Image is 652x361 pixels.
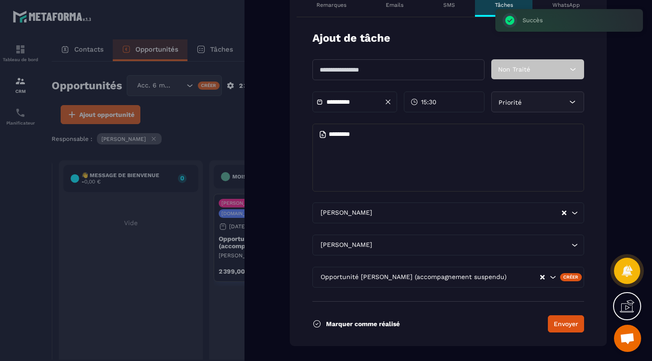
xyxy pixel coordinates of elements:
div: Search for option [312,202,584,223]
div: Créer [560,273,582,281]
div: Search for option [312,235,584,255]
button: Envoyer [548,315,584,332]
span: [PERSON_NAME] [318,240,374,250]
span: 15:30 [421,97,436,106]
button: Clear Selected [562,210,566,217]
span: Priorité [499,99,522,106]
span: Non Traité [498,66,530,73]
span: [PERSON_NAME] [318,208,374,218]
p: Marquer comme réalisé [326,320,400,327]
span: Opportunité [PERSON_NAME] (accompagnement suspendu) [318,272,508,282]
input: Search for option [374,208,561,218]
input: Search for option [508,272,539,282]
div: Ouvrir le chat [614,325,641,352]
input: Search for option [374,240,569,250]
div: Search for option [312,267,584,288]
button: Clear Selected [540,274,545,281]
